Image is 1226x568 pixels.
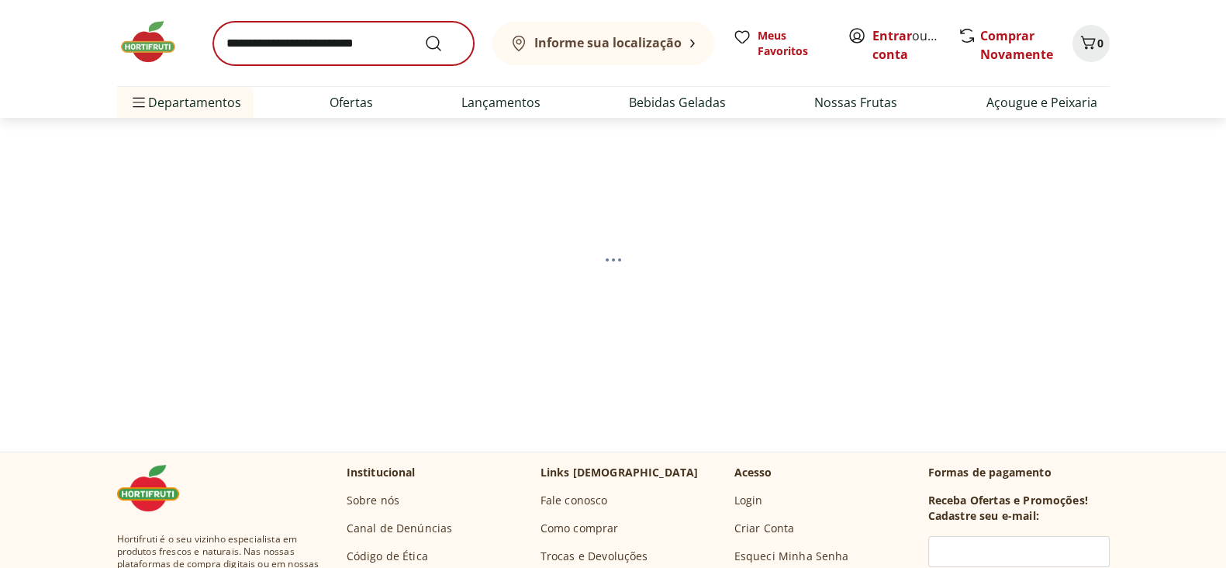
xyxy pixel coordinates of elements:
a: Sobre nós [347,493,399,508]
img: Hortifruti [117,465,195,511]
button: Informe sua localização [492,22,714,65]
button: Submit Search [424,34,461,53]
h3: Cadastre seu e-mail: [928,508,1039,524]
a: Código de Ética [347,549,428,564]
a: Lançamentos [461,93,540,112]
span: ou [872,26,941,64]
b: Informe sua localização [534,34,682,51]
p: Formas de pagamento [928,465,1110,480]
img: Hortifruti [117,19,195,65]
span: Departamentos [130,84,241,121]
a: Canal de Denúncias [347,521,453,536]
a: Esqueci Minha Senha [734,549,849,564]
span: Meus Favoritos [758,28,829,59]
h3: Receba Ofertas e Promoções! [928,493,1088,508]
a: Entrar [872,27,912,44]
a: Açougue e Peixaria [986,93,1096,112]
p: Institucional [347,465,416,480]
button: Menu [130,84,148,121]
p: Links [DEMOGRAPHIC_DATA] [540,465,699,480]
a: Fale conosco [540,493,608,508]
a: Meus Favoritos [733,28,829,59]
a: Nossas Frutas [814,93,897,112]
button: Carrinho [1072,25,1110,62]
a: Como comprar [540,521,619,536]
a: Ofertas [330,93,373,112]
input: search [213,22,474,65]
span: 0 [1097,36,1103,50]
a: Criar Conta [734,521,795,536]
a: Comprar Novamente [980,27,1053,63]
a: Criar conta [872,27,958,63]
a: Trocas e Devoluções [540,549,648,564]
a: Login [734,493,763,508]
p: Acesso [734,465,772,480]
a: Bebidas Geladas [629,93,726,112]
